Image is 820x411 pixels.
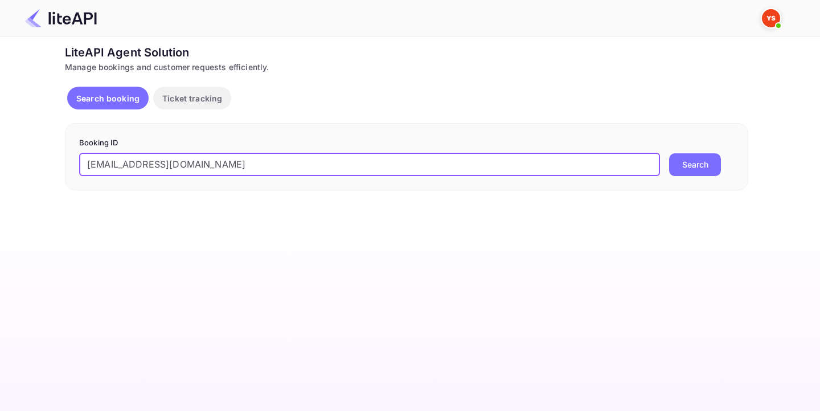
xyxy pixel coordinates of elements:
[79,153,660,176] input: Enter Booking ID (e.g., 63782194)
[162,92,222,104] p: Ticket tracking
[762,9,780,27] img: Yandex Support
[65,44,748,61] div: LiteAPI Agent Solution
[669,153,721,176] button: Search
[79,137,734,149] p: Booking ID
[25,9,97,27] img: LiteAPI Logo
[65,61,748,73] div: Manage bookings and customer requests efficiently.
[76,92,140,104] p: Search booking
